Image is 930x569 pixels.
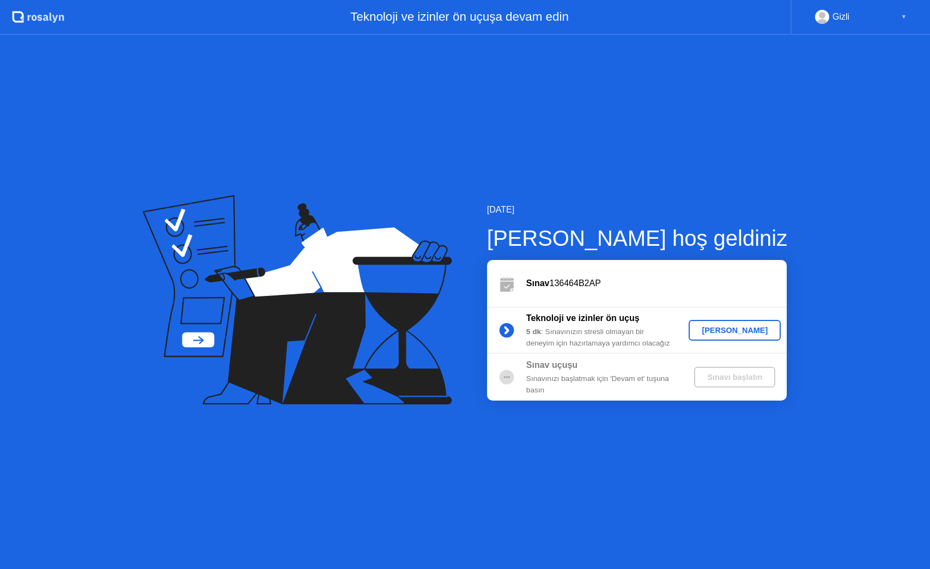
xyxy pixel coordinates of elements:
[526,326,683,349] div: : Sınavınızın stresli olmayan bir deneyim için hazırlamaya yardımcı olacağız
[526,360,578,370] b: Sınav uçuşu
[693,326,776,335] div: [PERSON_NAME]
[694,367,775,388] button: Sınavı başlatın
[832,10,849,24] div: Gizli
[526,373,683,396] div: Sınavınızı başlatmak için 'Devam et' tuşuna basın
[526,313,640,323] b: Teknoloji ve izinler ön uçuş
[901,10,907,24] div: ▼
[526,279,550,288] b: Sınav
[487,222,787,255] div: [PERSON_NAME] hoş geldiniz
[689,320,781,341] button: [PERSON_NAME]
[487,203,787,216] div: [DATE]
[526,328,541,336] b: 5 dk
[526,277,787,290] div: 136464B2AP
[698,373,771,382] div: Sınavı başlatın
